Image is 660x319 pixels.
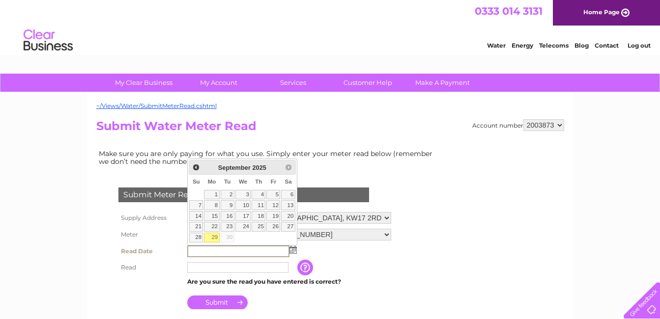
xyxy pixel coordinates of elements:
div: Clear Business is a trading name of Verastar Limited (registered in [GEOGRAPHIC_DATA] No. 3667643... [98,5,563,48]
a: Energy [512,42,533,49]
a: 7 [189,200,203,210]
th: Meter [116,226,185,243]
span: Saturday [285,179,292,185]
span: Monday [208,179,216,185]
a: Prev [190,161,201,173]
a: 13 [281,200,295,210]
a: 14 [189,211,203,221]
input: Information [297,260,315,275]
a: 19 [266,211,280,221]
a: 17 [235,211,251,221]
a: 1 [204,190,219,200]
a: 29 [204,233,219,242]
a: 16 [221,211,234,221]
a: 26 [266,222,280,232]
span: September [218,164,251,171]
a: 12 [266,200,280,210]
a: 23 [221,222,234,232]
a: My Clear Business [103,74,184,92]
a: 8 [204,200,219,210]
td: Make sure you are only paying for what you use. Simply enter your meter read below (remember we d... [96,147,440,168]
a: 25 [252,222,265,232]
a: 2 [221,190,234,200]
a: 15 [204,211,219,221]
a: Telecoms [539,42,569,49]
a: 3 [235,190,251,200]
span: Friday [271,179,277,185]
a: My Account [178,74,259,92]
a: Blog [574,42,589,49]
span: 2025 [252,164,266,171]
a: 27 [281,222,295,232]
a: 24 [235,222,251,232]
div: Account number [472,119,564,131]
span: Sunday [193,179,200,185]
a: 5 [266,190,280,200]
input: Submit [187,295,248,309]
a: 4 [252,190,265,200]
a: 18 [252,211,265,221]
a: 28 [189,233,203,242]
th: Supply Address [116,210,185,226]
a: Customer Help [327,74,408,92]
th: Read Date [116,243,185,260]
a: 10 [235,200,251,210]
a: Water [487,42,506,49]
span: Thursday [255,179,262,185]
img: ... [289,246,297,254]
div: Submit Meter Read [118,187,369,202]
a: 22 [204,222,219,232]
a: Make A Payment [402,74,483,92]
a: Services [253,74,334,92]
h2: Submit Water Meter Read [96,119,564,138]
span: Wednesday [239,179,247,185]
a: 9 [221,200,234,210]
a: 0333 014 3131 [475,5,543,17]
a: Log out [628,42,651,49]
span: Prev [192,163,200,171]
a: 21 [189,222,203,232]
td: Are you sure the read you have entered is correct? [185,275,394,288]
a: 20 [281,211,295,221]
a: 6 [281,190,295,200]
a: Contact [595,42,619,49]
img: logo.png [23,26,73,55]
a: ~/Views/Water/SubmitMeterRead.cshtml [96,102,217,109]
span: Tuesday [224,179,230,185]
th: Read [116,260,185,275]
a: 11 [252,200,265,210]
